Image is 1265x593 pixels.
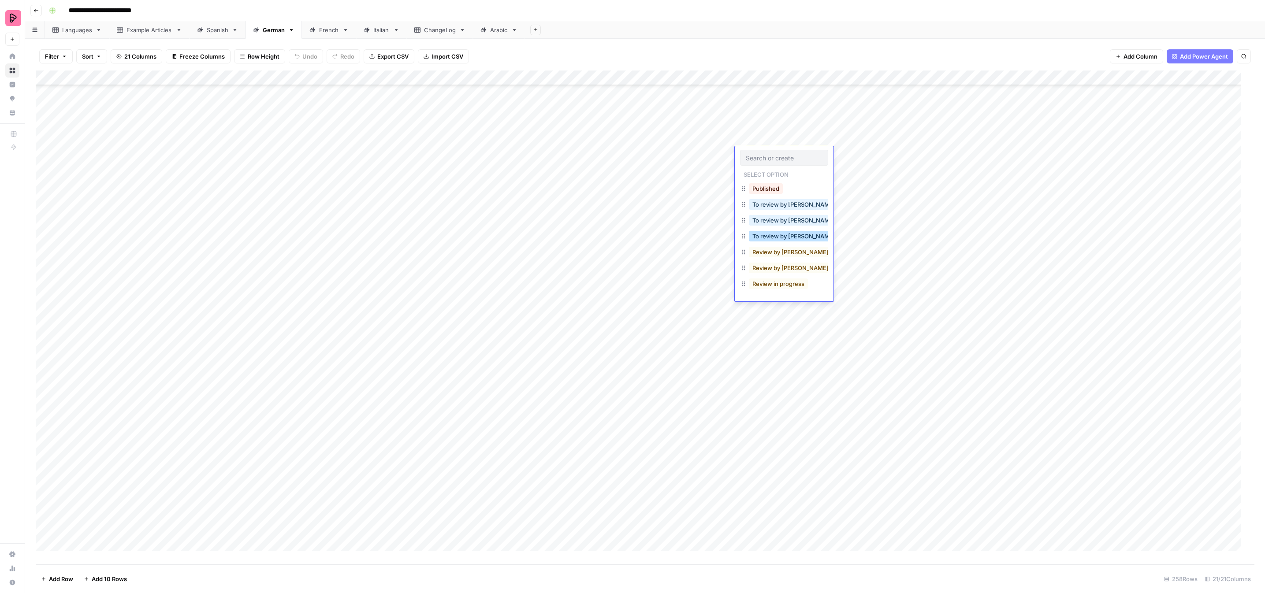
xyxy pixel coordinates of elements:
button: Row Height [234,49,285,63]
a: Home [5,49,19,63]
input: Search or create [746,154,822,162]
a: Usage [5,561,19,575]
button: Import CSV [418,49,469,63]
img: Preply Logo [5,10,21,26]
div: German [263,26,285,34]
button: Add 10 Rows [78,572,132,586]
a: Browse [5,63,19,78]
span: Redo [340,52,354,61]
button: Review in progress [749,278,808,289]
button: Undo [289,49,323,63]
div: 21/21 Columns [1201,572,1254,586]
button: Add Column [1110,49,1163,63]
button: To review by [PERSON_NAME] [749,215,839,226]
a: Settings [5,547,19,561]
button: To review by [PERSON_NAME] [749,231,839,241]
button: Published [749,183,783,194]
div: Example Articles [126,26,172,34]
a: German [246,21,302,39]
a: Insights [5,78,19,92]
div: Arabic [490,26,508,34]
button: Sort [76,49,107,63]
a: Your Data [5,106,19,120]
span: Add 10 Rows [92,574,127,583]
div: Italian [373,26,390,34]
button: Filter [39,49,73,63]
div: To review by [PERSON_NAME] [740,213,828,229]
span: Add Column [1124,52,1157,61]
div: Review by [PERSON_NAME] in progress [740,293,828,308]
div: Review by [PERSON_NAME] in progress [740,261,828,277]
a: Arabic [473,21,525,39]
button: Review by [PERSON_NAME] in progress [749,263,864,273]
button: Review by [PERSON_NAME] in progress [749,247,864,257]
div: To review by [PERSON_NAME] [740,197,828,213]
div: Spanish [207,26,228,34]
button: 21 Columns [111,49,162,63]
button: Add Power Agent [1167,49,1233,63]
span: Row Height [248,52,279,61]
button: Add Row [36,572,78,586]
button: Workspace: Preply [5,7,19,29]
div: Review in progress [740,277,828,293]
span: Freeze Columns [179,52,225,61]
button: Redo [327,49,360,63]
div: Languages [62,26,92,34]
span: Filter [45,52,59,61]
a: Example Articles [109,21,190,39]
span: Add Power Agent [1180,52,1228,61]
div: ChangeLog [424,26,456,34]
span: Undo [302,52,317,61]
button: Help + Support [5,575,19,589]
span: Sort [82,52,93,61]
a: Spanish [190,21,246,39]
p: Select option [740,168,792,179]
a: ChangeLog [407,21,473,39]
div: To review by [PERSON_NAME] [740,229,828,245]
a: French [302,21,356,39]
button: Freeze Columns [166,49,231,63]
button: To review by [PERSON_NAME] [749,199,839,210]
span: 21 Columns [124,52,156,61]
div: 258 Rows [1161,572,1201,586]
div: Published [740,182,828,197]
span: Import CSV [432,52,463,61]
a: Languages [45,21,109,39]
a: Italian [356,21,407,39]
a: Opportunities [5,92,19,106]
div: French [319,26,339,34]
span: Add Row [49,574,73,583]
span: Export CSV [377,52,409,61]
div: Review by [PERSON_NAME] in progress [740,245,828,261]
button: Export CSV [364,49,414,63]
